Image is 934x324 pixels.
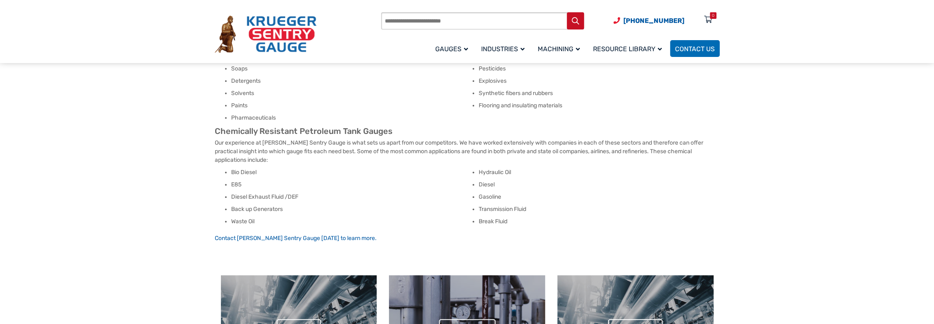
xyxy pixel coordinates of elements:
li: Synthetic fibers and rubbers [479,89,720,97]
h2: Chemically Resistant Petroleum Tank Gauges [215,126,720,136]
li: Solvents [231,89,472,97]
div: 0 [712,12,714,19]
span: Contact Us [675,45,715,53]
li: Pesticides [479,65,720,73]
span: Gauges [435,45,468,53]
li: Diesel Exhaust Fluid /DEF [231,193,472,201]
li: Detergents [231,77,472,85]
a: Machining [533,39,588,58]
span: Resource Library [593,45,662,53]
li: Waste Oil [231,218,472,226]
li: Soaps [231,65,472,73]
p: Our experience at [PERSON_NAME] Sentry Gauge is what sets us apart from our competitors. We have ... [215,138,720,164]
li: E85 [231,181,472,189]
li: Gasoline [479,193,720,201]
a: Resource Library [588,39,670,58]
li: Paints [231,102,472,110]
li: Bio Diesel [231,168,472,177]
span: [PHONE_NUMBER] [623,17,684,25]
a: Gauges [430,39,476,58]
li: Hydraulic Oil [479,168,720,177]
li: Transmission Fluid [479,205,720,213]
li: Pharmaceuticals [231,114,472,122]
a: Contact [PERSON_NAME] Sentry Gauge [DATE] to learn more. [215,235,377,242]
li: Break Fluid [479,218,720,226]
a: Phone Number (920) 434-8860 [614,16,684,26]
span: Machining [538,45,580,53]
span: Industries [481,45,525,53]
li: Flooring and insulating materials [479,102,720,110]
a: Contact Us [670,40,720,57]
li: Diesel [479,181,720,189]
img: Krueger Sentry Gauge [215,16,316,53]
a: Industries [476,39,533,58]
li: Explosives [479,77,720,85]
li: Back up Generators [231,205,472,213]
